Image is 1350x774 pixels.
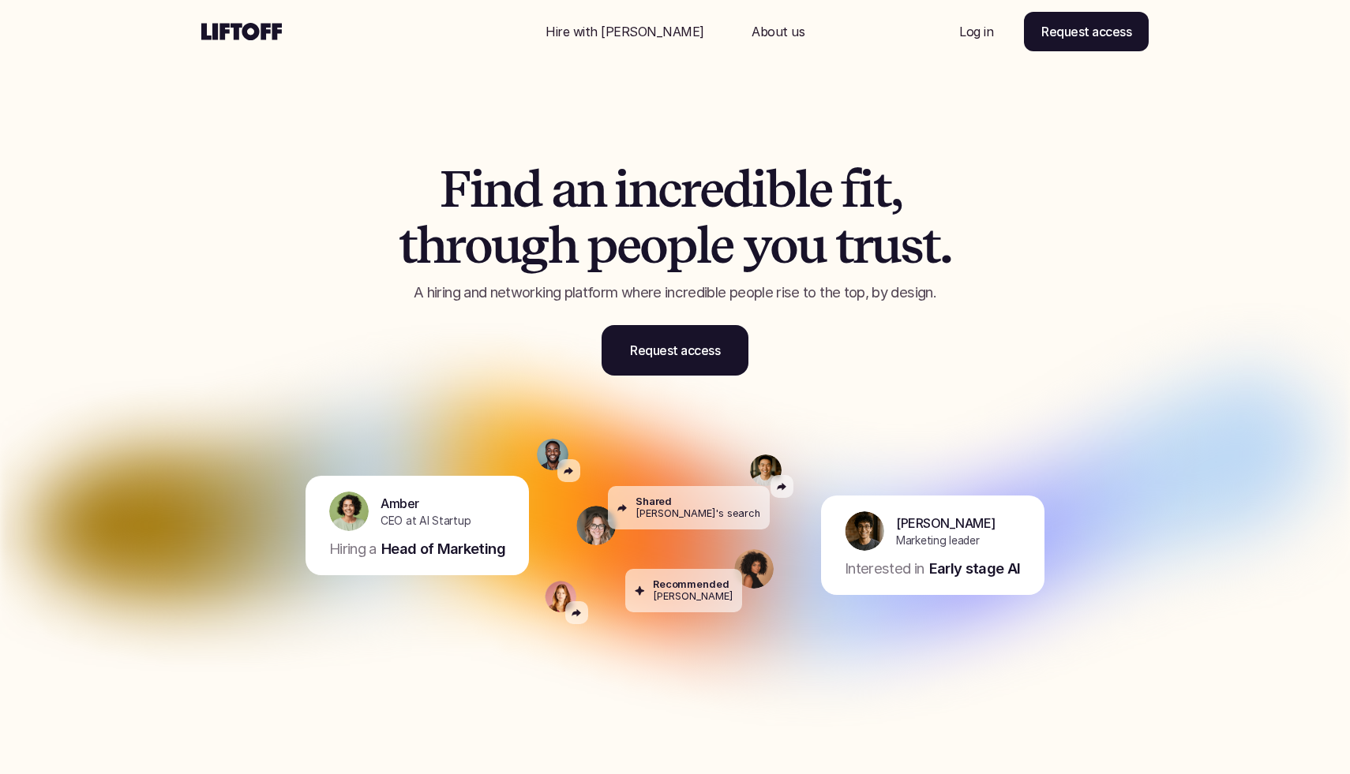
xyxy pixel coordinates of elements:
span: d [722,162,752,217]
p: Interested in [845,559,924,579]
span: p [666,218,696,273]
p: [PERSON_NAME] [896,513,996,532]
span: t [922,218,939,273]
span: o [770,218,797,273]
span: i [859,162,873,217]
span: g [519,218,548,273]
span: c [658,162,681,217]
span: l [795,162,808,217]
p: Shared [636,495,672,507]
p: Request access [1041,22,1131,41]
span: F [440,162,470,217]
a: Nav Link [733,13,823,50]
span: r [445,218,464,273]
span: a [551,162,576,217]
span: o [639,218,666,273]
span: u [491,218,520,273]
p: Marketing leader [896,532,980,548]
a: Request access [602,325,748,376]
span: r [681,162,699,217]
a: Nav Link [940,13,1012,50]
span: e [617,218,640,273]
span: e [710,218,733,273]
span: . [939,218,951,273]
span: u [797,218,826,273]
span: l [696,218,710,273]
p: Recommended [653,578,729,590]
span: s [900,218,922,273]
span: y [743,218,771,273]
a: Nav Link [527,13,723,50]
span: u [871,218,900,273]
span: o [464,218,491,273]
p: Hire with [PERSON_NAME] [546,22,704,41]
span: p [587,218,617,273]
span: i [752,162,766,217]
p: Hiring a [329,539,377,559]
span: r [853,218,872,273]
span: i [614,162,628,217]
p: [PERSON_NAME]'s search [636,507,760,519]
span: d [512,162,542,217]
span: t [835,218,853,273]
p: CEO at AI Startup [381,512,471,529]
span: n [576,162,606,217]
span: t [399,218,416,273]
span: f [841,162,859,217]
span: , [891,162,902,217]
p: A hiring and networking platform where incredible people rise to the top, by design. [339,282,1011,303]
span: n [483,162,512,217]
p: Head of Marketing [381,539,505,559]
p: Log in [959,22,993,41]
span: e [699,162,723,217]
span: h [416,218,445,273]
p: About us [752,22,804,41]
p: Amber [381,493,419,512]
p: [PERSON_NAME] [653,590,733,602]
span: h [548,218,577,273]
span: e [808,162,832,217]
span: t [873,162,891,217]
span: b [766,162,795,217]
span: n [628,162,658,217]
p: Early stage AI [929,559,1021,579]
span: i [470,162,484,217]
p: Request access [630,341,720,360]
a: Request access [1024,12,1149,51]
